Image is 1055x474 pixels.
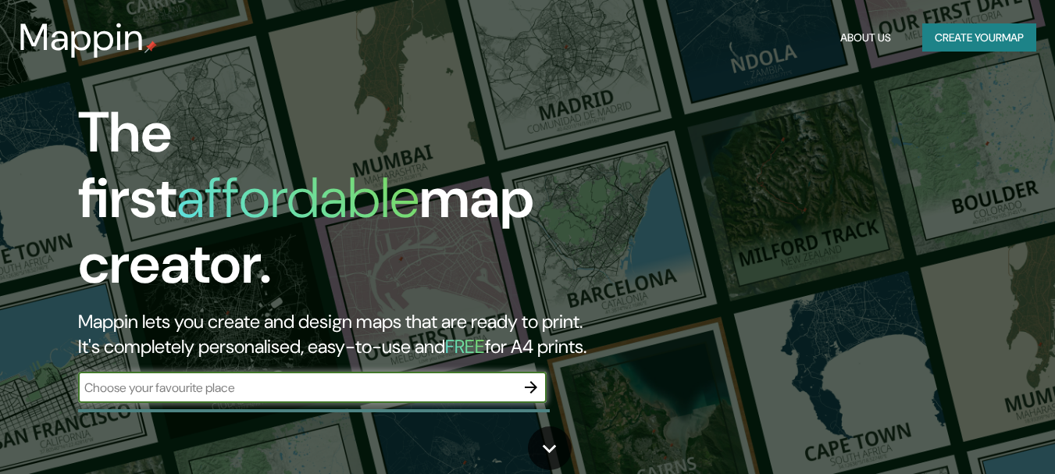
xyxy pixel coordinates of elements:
h2: Mappin lets you create and design maps that are ready to print. It's completely personalised, eas... [78,309,606,359]
img: mappin-pin [144,41,157,53]
h3: Mappin [19,16,144,59]
button: Create yourmap [922,23,1036,52]
h1: The first map creator. [78,100,606,309]
button: About Us [834,23,897,52]
h1: affordable [176,162,419,234]
input: Choose your favourite place [78,379,515,397]
h5: FREE [445,334,485,358]
iframe: Help widget launcher [916,413,1038,457]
